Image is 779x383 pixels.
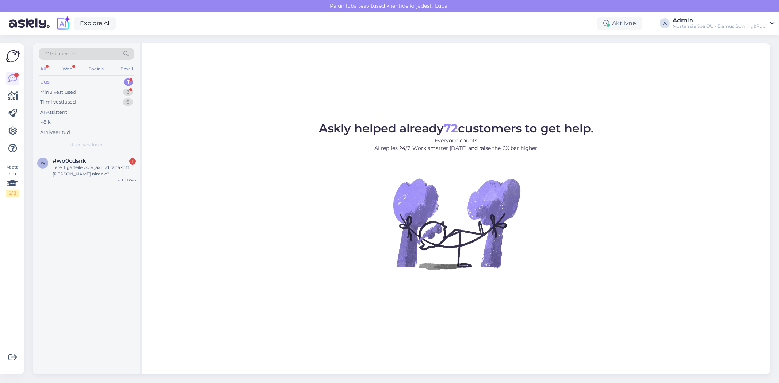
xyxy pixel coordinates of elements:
div: Aktiivne [597,17,642,30]
span: w [41,160,45,166]
p: Everyone counts. AI replies 24/7. Work smarter [DATE] and raise the CX bar higher. [319,137,594,152]
div: 6 [123,98,133,106]
div: Uus [40,78,50,86]
div: Minu vestlused [40,89,76,96]
div: Web [61,64,74,74]
div: Admin [673,18,767,23]
span: Askly helped already customers to get help. [319,121,594,135]
div: Socials [87,64,105,74]
div: Kõik [40,119,51,126]
div: [DATE] 17:46 [113,177,136,183]
div: Arhiveeritud [40,129,70,136]
div: Vaata siia [6,164,19,197]
b: 72 [444,121,458,135]
a: AdminMustamäe Spa OÜ - Elamus Bowling&Pubi [673,18,775,29]
div: Mustamäe Spa OÜ - Elamus Bowling&Pubi [673,23,767,29]
div: 1 [124,78,133,86]
div: 2 / 3 [6,190,19,197]
div: Tiimi vestlused [40,98,76,106]
span: Uued vestlused [70,142,104,148]
span: Luba [433,3,450,9]
div: AI Assistent [40,109,67,116]
a: Explore AI [74,17,116,30]
div: Tere. Ega teile pole jäänud rahakotti [PERSON_NAME] nimele? [53,164,136,177]
img: Askly Logo [6,49,20,63]
div: 3 [123,89,133,96]
div: Email [119,64,134,74]
span: Otsi kliente [45,50,75,58]
img: No Chat active [391,158,522,289]
span: #wo0cdsnk [53,158,86,164]
div: A [660,18,670,28]
div: All [39,64,47,74]
div: 1 [129,158,136,165]
img: explore-ai [56,16,71,31]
